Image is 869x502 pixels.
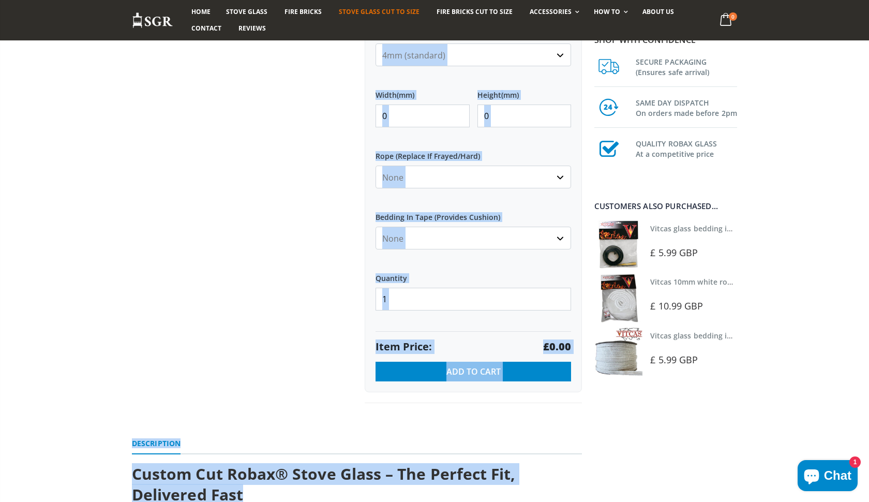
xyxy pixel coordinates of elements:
[594,274,642,322] img: Vitcas white rope, glue and gloves kit 10mm
[277,4,329,20] a: Fire Bricks
[716,10,737,31] a: 0
[191,7,211,16] span: Home
[650,353,698,366] span: £ 5.99 GBP
[284,7,322,16] span: Fire Bricks
[642,7,674,16] span: About us
[636,96,737,119] h3: SAME DAY DISPATCH On orders made before 2pm
[650,277,853,287] a: Vitcas 10mm white rope kit - includes rope seal and glue!
[397,91,414,100] span: (mm)
[650,224,843,233] a: Vitcas glass bedding in tape - 2mm x 10mm x 2 meters
[191,24,221,33] span: Contact
[795,460,861,494] inbox-online-store-chat: Shopify online store chat
[543,339,571,354] strong: £0.00
[376,143,571,161] label: Rope (Replace If Frayed/Hard)
[331,4,427,20] a: Stove Glass Cut To Size
[376,82,470,100] label: Width
[231,20,274,37] a: Reviews
[636,137,737,159] h3: QUALITY ROBAX GLASS At a competitive price
[650,246,698,259] span: £ 5.99 GBP
[729,12,737,21] span: 0
[339,7,419,16] span: Stove Glass Cut To Size
[376,362,571,381] button: Add to Cart
[238,24,266,33] span: Reviews
[594,220,642,269] img: Vitcas stove glass bedding in tape
[650,300,703,312] span: £ 10.99 GBP
[594,328,642,376] img: Vitcas stove glass bedding in tape
[594,7,620,16] span: How To
[376,339,432,354] span: Item Price:
[184,4,218,20] a: Home
[376,204,571,223] label: Bedding In Tape (Provides Cushion)
[376,265,571,284] label: Quantity
[184,20,229,37] a: Contact
[446,366,501,377] span: Add to Cart
[132,12,173,29] img: Stove Glass Replacement
[636,55,737,78] h3: SECURE PACKAGING (Ensures safe arrival)
[226,7,267,16] span: Stove Glass
[594,202,737,210] div: Customers also purchased...
[522,4,585,20] a: Accessories
[429,4,520,20] a: Fire Bricks Cut To Size
[477,82,572,100] label: Height
[586,4,633,20] a: How To
[218,4,275,20] a: Stove Glass
[635,4,682,20] a: About us
[437,7,513,16] span: Fire Bricks Cut To Size
[132,434,181,454] a: Description
[530,7,572,16] span: Accessories
[501,91,519,100] span: (mm)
